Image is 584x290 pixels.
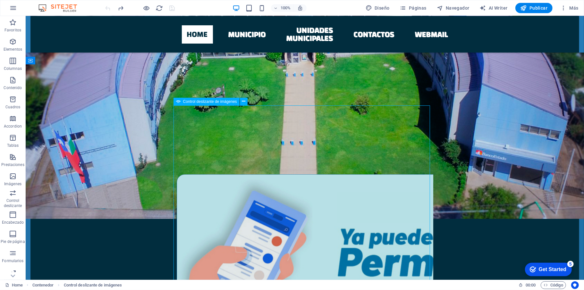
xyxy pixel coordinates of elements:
span: Código [544,281,563,289]
div: 5 [47,1,54,8]
a: Haz clic para cancelar la selección y doble clic para abrir páginas [5,281,23,289]
p: Tablas [7,143,19,148]
p: Cuadros [5,104,21,110]
button: reload [156,4,163,12]
nav: breadcrumb [32,281,122,289]
h6: Tiempo de la sesión [519,281,536,289]
span: AI Writer [480,5,508,11]
p: Elementos [4,47,22,52]
span: Diseño [366,5,390,11]
p: Imágenes [4,181,21,186]
button: AI Writer [477,3,510,13]
div: Diseño (Ctrl+Alt+Y) [363,3,392,13]
span: Páginas [400,5,427,11]
i: Volver a cargar página [156,4,163,12]
i: Rehacer: Mover elementos (Ctrl+Y, ⌘+Y) [117,4,125,12]
button: Publicar [515,3,553,13]
p: Accordion [4,124,22,129]
p: Pie de página [1,239,25,244]
h6: 100% [281,4,291,12]
span: 00 00 [526,281,536,289]
button: Páginas [397,3,429,13]
span: Control deslizante de imágenes [183,100,237,104]
button: Navegador [434,3,472,13]
span: Haz clic para seleccionar y doble clic para editar [64,281,122,289]
p: Contenido [4,85,22,90]
p: Favoritos [4,28,21,33]
div: Get Started [19,7,47,13]
p: Prestaciones [1,162,24,167]
button: Código [541,281,566,289]
div: Get Started 5 items remaining, 0% complete [5,3,52,17]
img: Editor Logo [37,4,85,12]
button: redo [117,4,125,12]
p: Encabezado [2,220,24,225]
button: Usercentrics [571,281,579,289]
span: Navegador [437,5,470,11]
button: 100% [271,4,294,12]
span: Más [560,5,579,11]
button: Más [558,3,581,13]
span: Haz clic para seleccionar y doble clic para editar [32,281,54,289]
p: Columnas [4,66,22,71]
span: : [530,283,531,287]
p: Formularios [2,258,23,263]
span: Publicar [521,5,548,11]
button: Haz clic para salir del modo de previsualización y seguir editando [143,4,150,12]
button: Diseño [363,3,392,13]
i: Al redimensionar, ajustar el nivel de zoom automáticamente para ajustarse al dispositivo elegido. [297,5,303,11]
